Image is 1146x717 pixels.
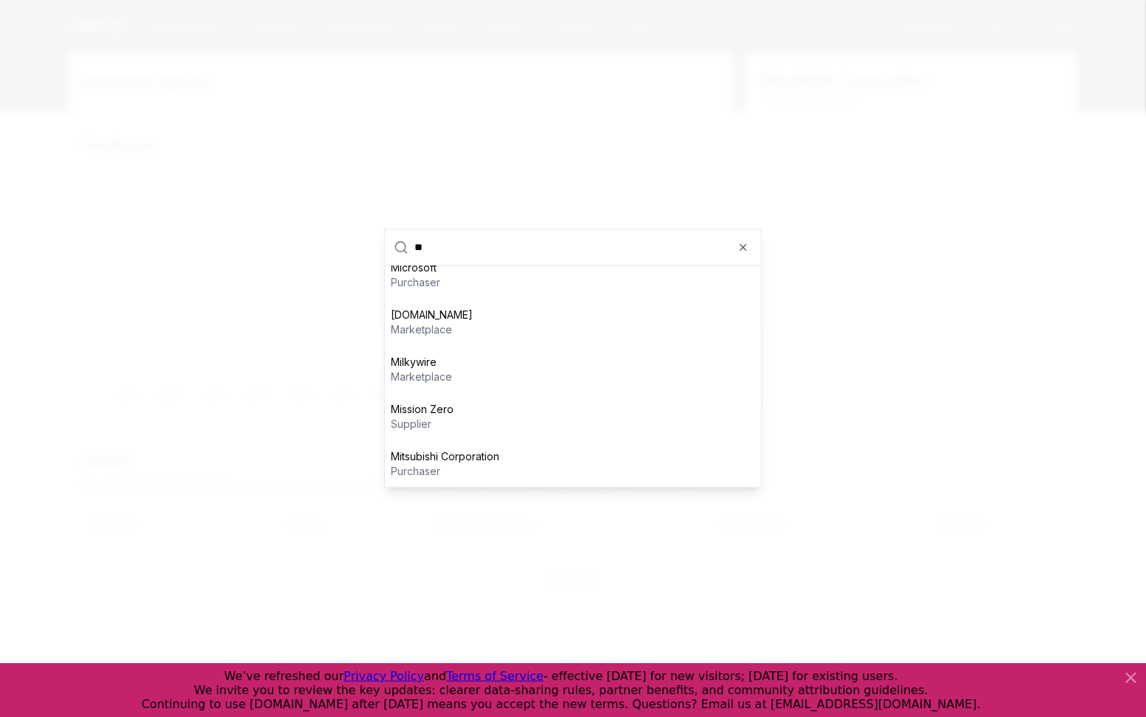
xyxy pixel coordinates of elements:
[391,418,454,432] p: supplier
[391,308,473,323] p: [DOMAIN_NAME]
[391,450,499,465] p: Mitsubishi Corporation
[391,465,499,479] p: purchaser
[391,276,440,291] p: purchaser
[391,323,473,338] p: marketplace
[391,370,452,385] p: marketplace
[391,403,454,418] p: Mission Zero
[391,261,440,276] p: Microsoft
[391,356,452,370] p: Milkywire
